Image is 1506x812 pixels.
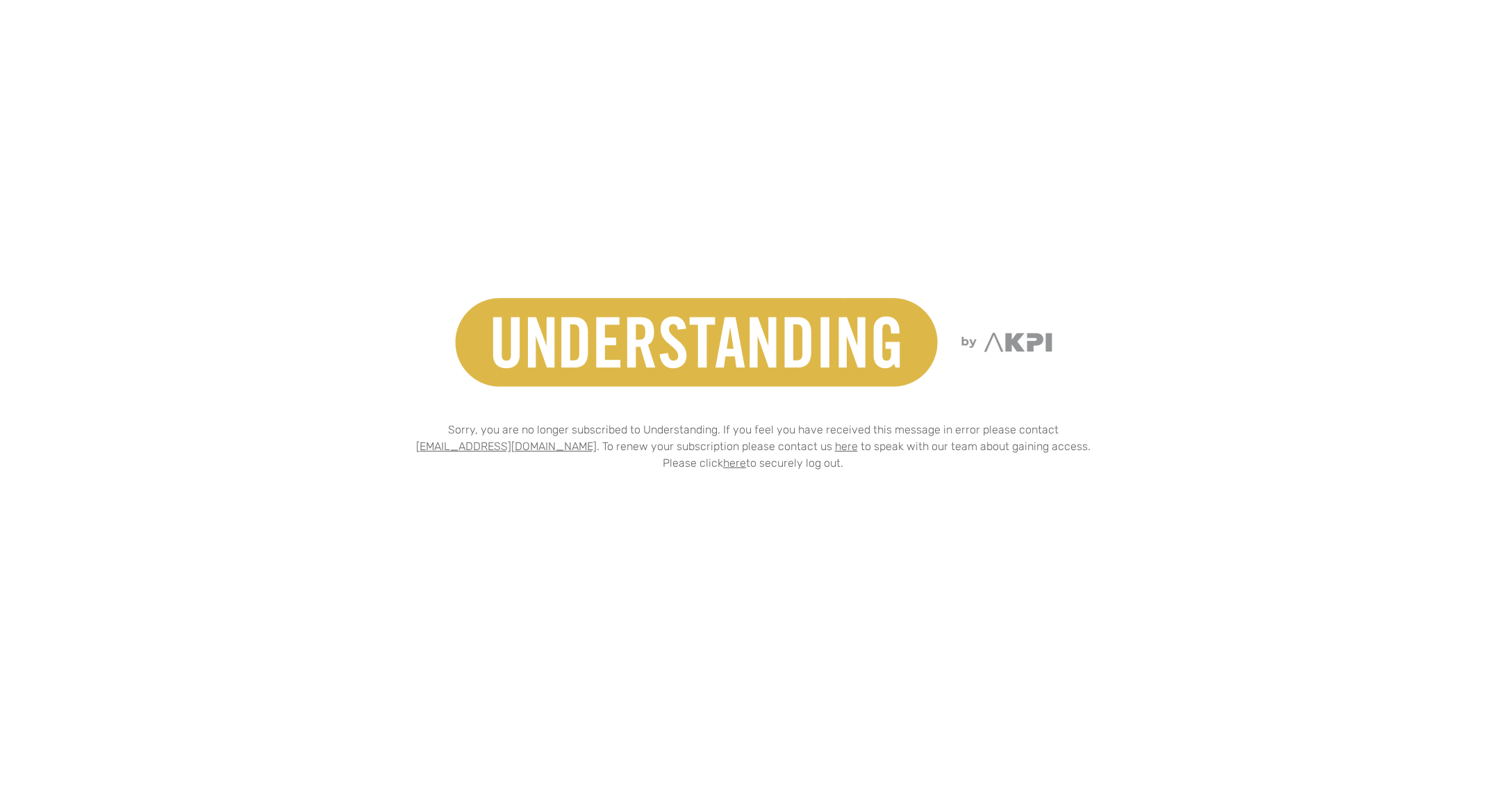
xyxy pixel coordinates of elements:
a: [EMAIL_ADDRESS][DOMAIN_NAME] [416,440,597,453]
p: Please click to securely log out. [415,455,1092,472]
img: splash [415,265,1092,422]
a: here [835,440,858,453]
a: here [723,456,746,470]
p: Sorry, you are no longer subscribed to Understanding. If you feel you have received this message ... [415,422,1092,455]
